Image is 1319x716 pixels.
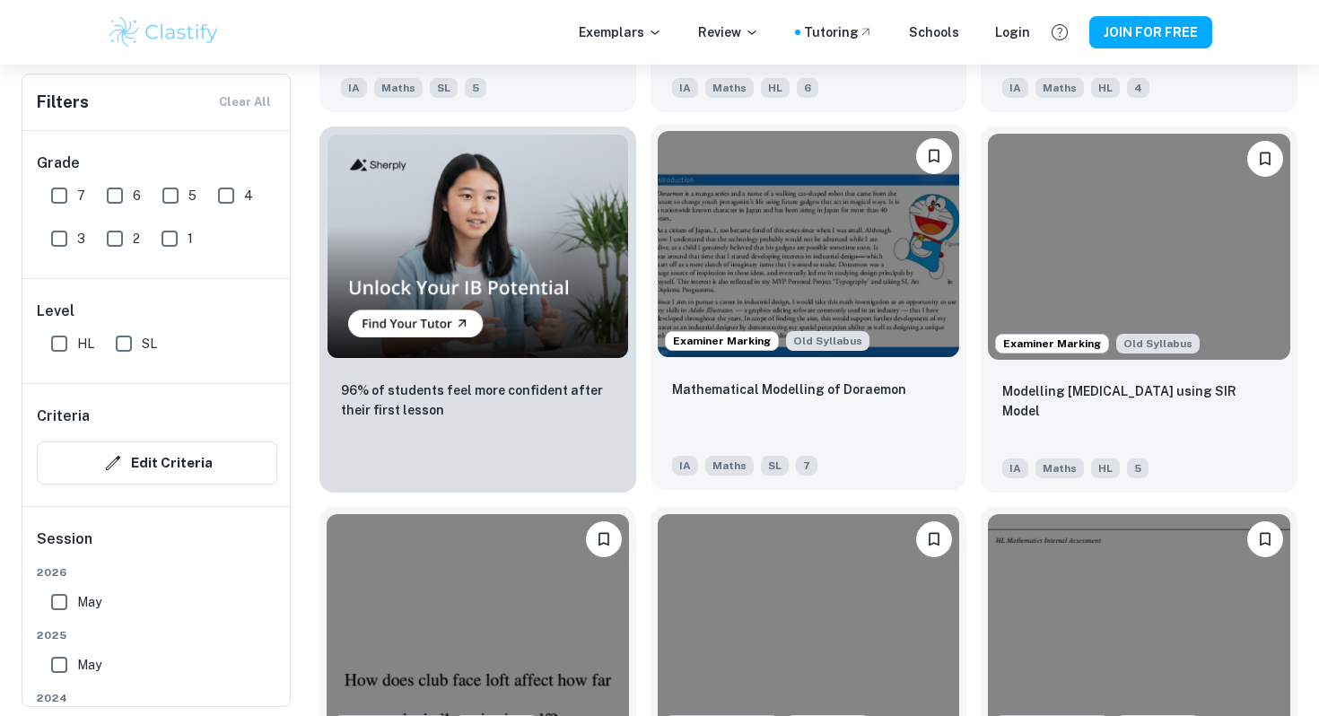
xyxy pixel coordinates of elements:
span: Maths [705,78,754,98]
p: Mathematical Modelling of Doraemon [672,380,906,399]
span: 5 [188,186,197,205]
h6: Level [37,301,277,322]
span: SL [430,78,458,98]
button: Please log in to bookmark exemplars [1247,521,1283,557]
span: IA [1002,78,1028,98]
img: Maths IA example thumbnail: Modelling COVID 19 using SIR Model [988,134,1290,360]
img: Maths IA example thumbnail: Mathematical Modelling of Doraemon [658,131,960,357]
button: Help and Feedback [1044,17,1075,48]
button: JOIN FOR FREE [1089,16,1212,48]
span: 6 [797,78,818,98]
span: 5 [465,78,486,98]
a: Examiner MarkingAlthough this IA is written for the old math syllabus (last exam in November 2020... [981,127,1297,493]
span: 3 [77,229,85,249]
img: Thumbnail [327,134,629,359]
span: 4 [244,186,253,205]
span: SL [761,456,789,476]
span: Maths [1035,458,1084,478]
p: Modelling COVID 19 using SIR Model [1002,381,1276,421]
span: IA [1002,458,1028,478]
span: 7 [77,186,85,205]
span: Old Syllabus [786,331,869,351]
button: Please log in to bookmark exemplars [916,138,952,174]
a: Thumbnail96% of students feel more confident after their first lesson [319,127,636,493]
span: IA [672,456,698,476]
h6: Session [37,528,277,564]
span: Examiner Marking [666,333,778,349]
span: Maths [374,78,423,98]
a: Tutoring [804,22,873,42]
img: Clastify logo [107,14,221,50]
span: Examiner Marking [996,336,1108,352]
span: 4 [1127,78,1149,98]
span: 6 [133,186,141,205]
div: Although this IA is written for the old math syllabus (last exam in November 2020), the current I... [1116,334,1200,354]
button: Please log in to bookmark exemplars [916,521,952,557]
button: Please log in to bookmark exemplars [1247,141,1283,177]
span: HL [1091,78,1120,98]
button: Please log in to bookmark exemplars [586,521,622,557]
span: 5 [1127,458,1149,478]
span: HL [77,334,94,354]
span: 2024 [37,690,277,706]
span: Maths [705,456,754,476]
span: 2025 [37,627,277,643]
a: Login [995,22,1030,42]
button: Edit Criteria [37,441,277,485]
span: IA [341,78,367,98]
h6: Grade [37,153,277,174]
h6: Filters [37,90,89,115]
a: Schools [909,22,959,42]
span: SL [142,334,157,354]
span: HL [1091,458,1120,478]
h6: Criteria [37,406,90,427]
div: Although this IA is written for the old math syllabus (last exam in November 2020), the current I... [786,331,869,351]
p: 96% of students feel more confident after their first lesson [341,380,615,420]
span: 7 [796,456,817,476]
span: 1 [188,229,193,249]
span: Old Syllabus [1116,334,1200,354]
span: Maths [1035,78,1084,98]
span: IA [672,78,698,98]
a: Examiner MarkingAlthough this IA is written for the old math syllabus (last exam in November 2020... [651,127,967,493]
p: Review [698,22,759,42]
p: Exemplars [579,22,662,42]
span: HL [761,78,790,98]
span: 2026 [37,564,277,581]
span: May [77,592,101,612]
span: May [77,655,101,675]
span: 2 [133,229,140,249]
